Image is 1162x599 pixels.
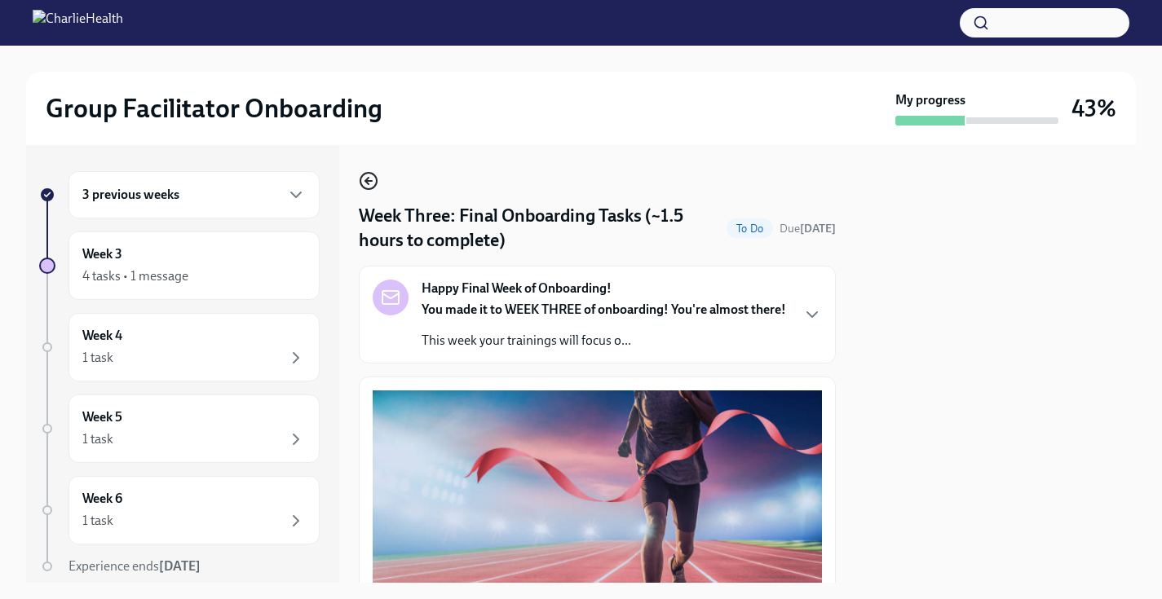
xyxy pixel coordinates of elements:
[68,558,201,574] span: Experience ends
[82,186,179,204] h6: 3 previous weeks
[39,231,320,300] a: Week 34 tasks • 1 message
[33,10,123,36] img: CharlieHealth
[727,222,773,235] span: To Do
[39,394,320,463] a: Week 51 task
[82,408,122,426] h6: Week 5
[82,267,188,285] div: 4 tasks • 1 message
[39,313,320,381] a: Week 41 task
[422,280,612,297] strong: Happy Final Week of Onboarding!
[1071,94,1116,123] h3: 43%
[895,91,965,109] strong: My progress
[359,204,720,253] h4: Week Three: Final Onboarding Tasks (~1.5 hours to complete)
[39,476,320,544] a: Week 61 task
[800,222,836,236] strong: [DATE]
[780,221,836,236] span: September 6th, 2025 10:00
[82,430,113,448] div: 1 task
[82,490,122,508] h6: Week 6
[82,245,122,263] h6: Week 3
[46,92,382,125] h2: Group Facilitator Onboarding
[780,222,836,236] span: Due
[68,171,320,218] div: 3 previous weeks
[82,349,113,367] div: 1 task
[422,302,786,317] strong: You made it to WEEK THREE of onboarding! You're almost there!
[159,558,201,574] strong: [DATE]
[82,327,122,345] h6: Week 4
[422,332,786,350] p: This week your trainings will focus o...
[82,512,113,530] div: 1 task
